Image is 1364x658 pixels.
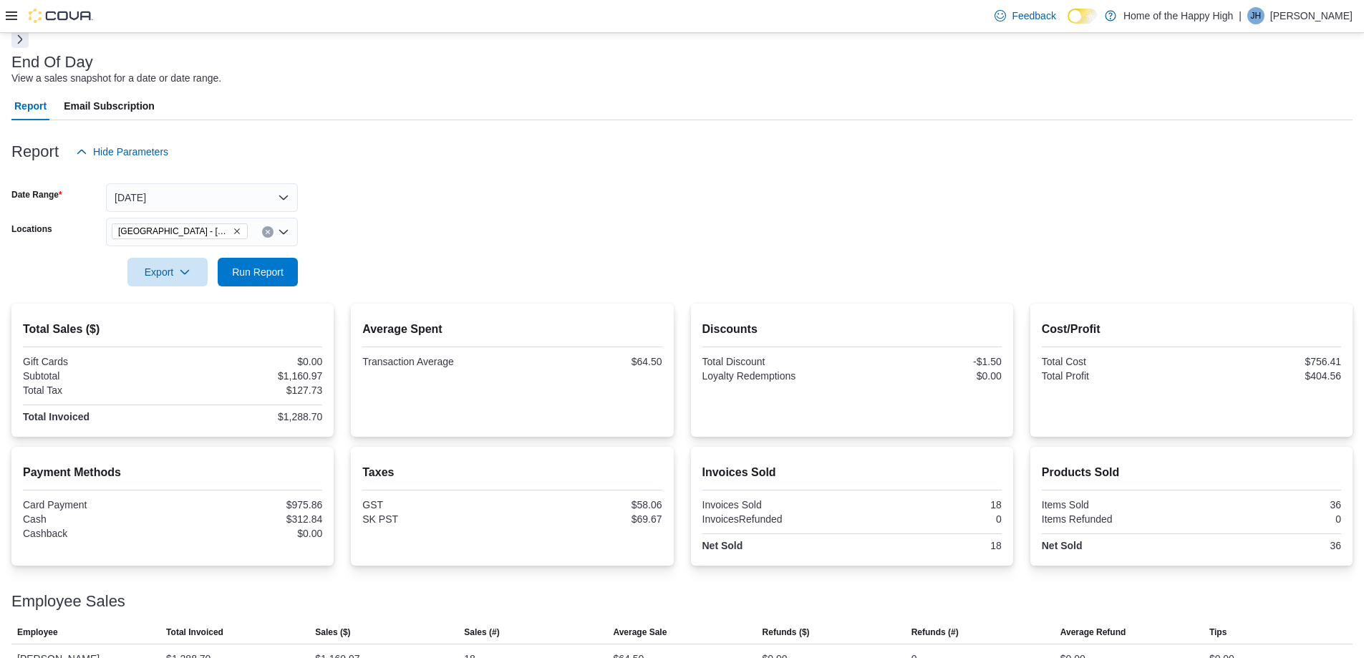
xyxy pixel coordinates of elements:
label: Date Range [11,189,62,200]
div: $0.00 [175,356,322,367]
div: Total Profit [1042,370,1189,382]
span: Run Report [232,265,284,279]
div: Gift Cards [23,356,170,367]
button: Run Report [218,258,298,286]
button: Open list of options [278,226,289,238]
strong: Net Sold [1042,540,1083,551]
div: $127.73 [175,384,322,396]
div: 0 [1194,513,1341,525]
div: View a sales snapshot for a date or date range. [11,71,221,86]
span: Export [136,258,199,286]
div: Total Tax [23,384,170,396]
span: [GEOGRAPHIC_DATA] - [GEOGRAPHIC_DATA] - Fire & Flower [118,224,230,238]
div: $404.56 [1194,370,1341,382]
label: Locations [11,223,52,235]
span: Hide Parameters [93,145,168,159]
h2: Average Spent [362,321,662,338]
h2: Invoices Sold [702,464,1002,481]
span: Refunds ($) [763,626,810,638]
a: Feedback [989,1,1061,30]
span: Feedback [1012,9,1055,23]
div: Items Sold [1042,499,1189,511]
div: Joshua Hunt [1247,7,1264,24]
input: Dark Mode [1068,9,1098,24]
h3: Employee Sales [11,593,125,610]
div: $1,160.97 [175,370,322,382]
strong: Total Invoiced [23,411,90,422]
div: Total Cost [1042,356,1189,367]
h2: Taxes [362,464,662,481]
div: Loyalty Redemptions [702,370,849,382]
div: Items Refunded [1042,513,1189,525]
div: $58.06 [515,499,662,511]
button: Clear input [262,226,274,238]
div: Cash [23,513,170,525]
h2: Total Sales ($) [23,321,322,338]
div: 36 [1194,540,1341,551]
span: Total Invoiced [166,626,223,638]
span: Sales ($) [315,626,350,638]
img: Cova [29,9,93,23]
span: Battleford - Battleford Crossing - Fire & Flower [112,223,248,239]
span: Refunds (#) [911,626,959,638]
div: Cashback [23,528,170,539]
strong: Net Sold [702,540,743,551]
span: Tips [1209,626,1227,638]
button: Hide Parameters [70,137,174,166]
div: InvoicesRefunded [702,513,849,525]
button: Export [127,258,208,286]
button: Remove Battleford - Battleford Crossing - Fire & Flower from selection in this group [233,227,241,236]
span: Employee [17,626,58,638]
div: Card Payment [23,499,170,511]
div: 18 [855,499,1002,511]
div: Subtotal [23,370,170,382]
div: Total Discount [702,356,849,367]
div: $1,288.70 [175,411,322,422]
span: Report [14,92,47,120]
div: GST [362,499,509,511]
h2: Payment Methods [23,464,322,481]
p: Home of the Happy High [1123,7,1233,24]
h2: Discounts [702,321,1002,338]
div: 18 [855,540,1002,551]
div: $0.00 [175,528,322,539]
span: Email Subscription [64,92,155,120]
button: Next [11,31,29,48]
div: Transaction Average [362,356,509,367]
h2: Products Sold [1042,464,1341,481]
div: $312.84 [175,513,322,525]
button: [DATE] [106,183,298,212]
p: | [1239,7,1242,24]
div: $69.67 [515,513,662,525]
h2: Cost/Profit [1042,321,1341,338]
div: Invoices Sold [702,499,849,511]
span: Sales (#) [464,626,499,638]
span: JH [1251,7,1262,24]
div: $975.86 [175,499,322,511]
div: SK PST [362,513,509,525]
div: $64.50 [515,356,662,367]
div: 36 [1194,499,1341,511]
div: 0 [855,513,1002,525]
h3: End Of Day [11,54,93,71]
h3: Report [11,143,59,160]
p: [PERSON_NAME] [1270,7,1353,24]
div: $756.41 [1194,356,1341,367]
div: $0.00 [855,370,1002,382]
span: Average Refund [1060,626,1126,638]
span: Average Sale [613,626,667,638]
div: -$1.50 [855,356,1002,367]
